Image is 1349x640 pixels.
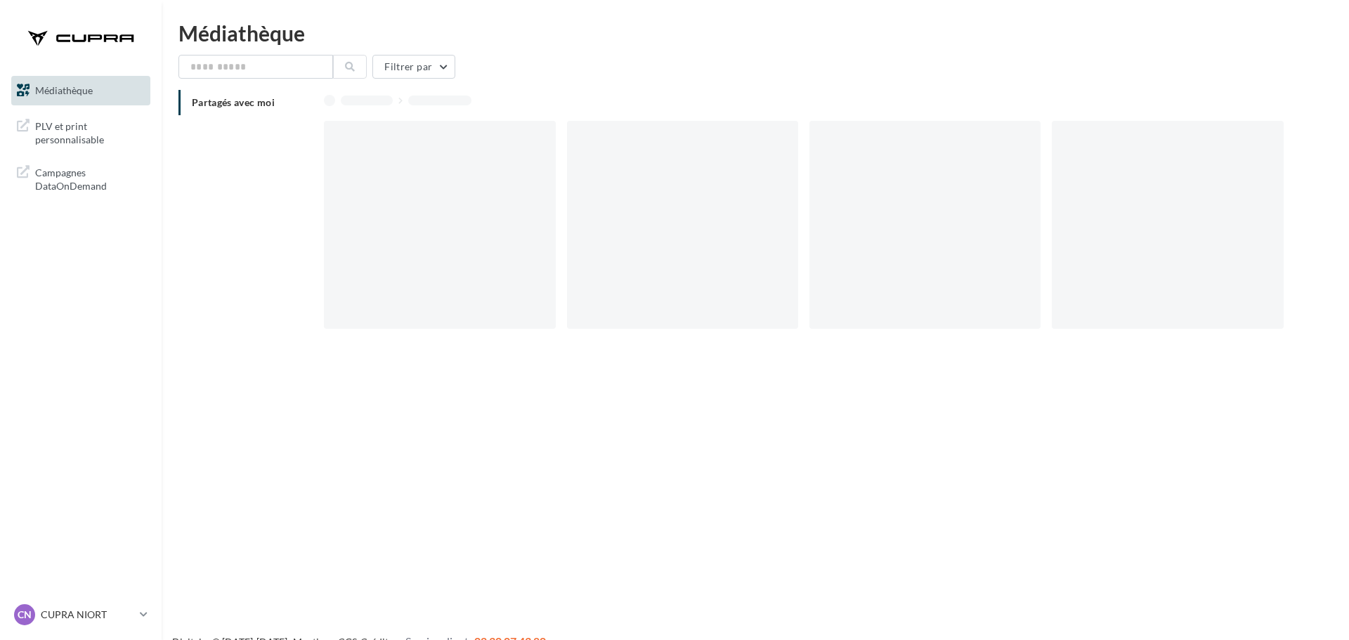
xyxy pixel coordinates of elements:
span: Médiathèque [35,84,93,96]
a: PLV et print personnalisable [8,111,153,152]
span: CN [18,608,32,622]
span: Campagnes DataOnDemand [35,163,145,193]
a: Campagnes DataOnDemand [8,157,153,199]
span: PLV et print personnalisable [35,117,145,147]
span: Partagés avec moi [192,96,275,108]
a: CN CUPRA NIORT [11,601,150,628]
p: CUPRA NIORT [41,608,134,622]
a: Médiathèque [8,76,153,105]
div: Médiathèque [178,22,1332,44]
button: Filtrer par [372,55,455,79]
